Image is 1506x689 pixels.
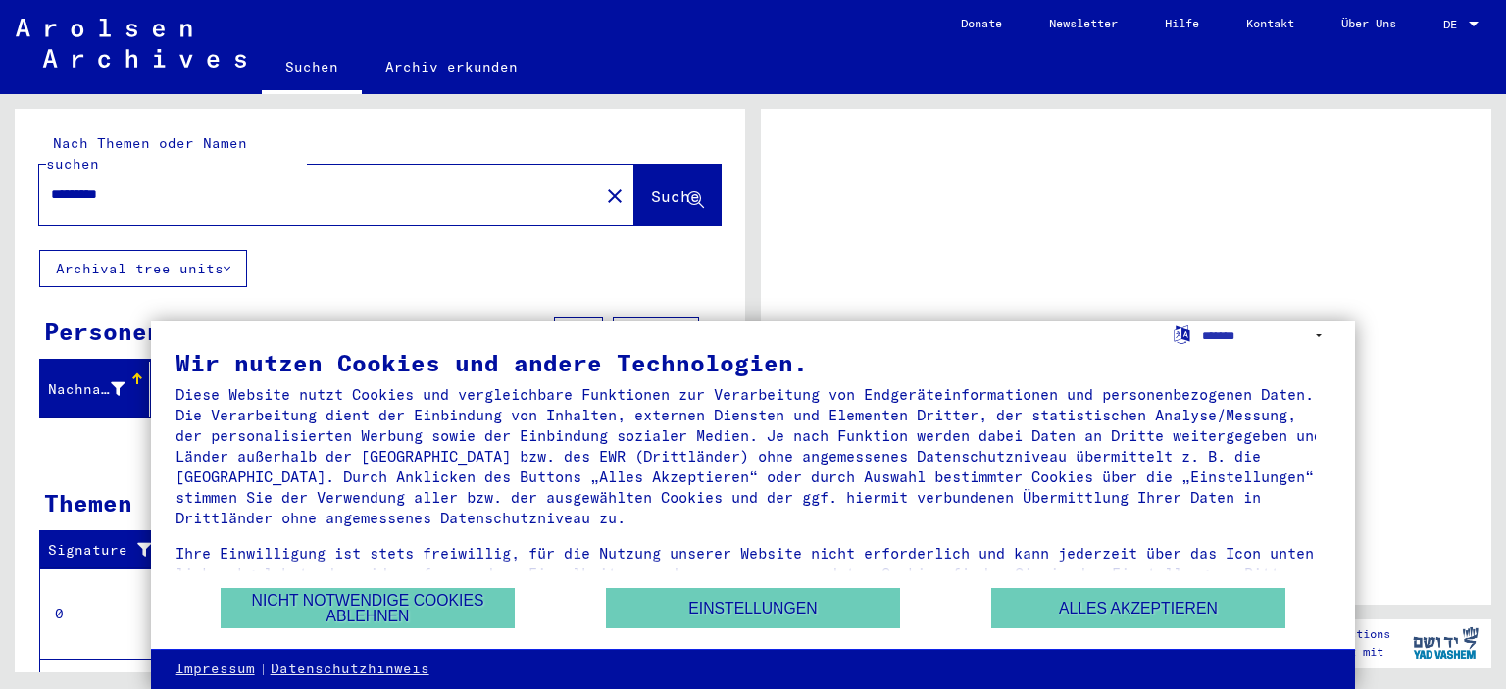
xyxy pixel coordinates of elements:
[271,660,429,679] a: Datenschutzhinweis
[40,362,150,417] mat-header-cell: Nachname
[46,134,247,172] mat-label: Nach Themen oder Namen suchen
[595,175,634,215] button: Clear
[1409,618,1482,667] img: yv_logo.png
[40,568,176,659] td: 0
[1172,324,1192,343] label: Sprache auswählen
[262,43,362,94] a: Suchen
[48,379,125,400] div: Nachname
[44,314,162,349] div: Personen
[39,250,247,287] button: Archival tree units
[48,540,160,561] div: Signature
[150,362,260,417] mat-header-cell: Vorname
[44,485,132,520] div: Themen
[651,186,700,206] span: Suche
[606,588,900,628] button: Einstellungen
[1443,18,1465,31] span: DE
[362,43,541,90] a: Archiv erkunden
[1202,321,1330,350] select: Sprache auswählen
[176,543,1331,605] div: Ihre Einwilligung ist stets freiwillig, für die Nutzung unserer Website nicht erforderlich und ka...
[634,165,721,225] button: Suche
[48,535,179,566] div: Signature
[176,660,255,679] a: Impressum
[48,373,149,405] div: Nachname
[603,184,627,208] mat-icon: close
[176,384,1331,528] div: Diese Website nutzt Cookies und vergleichbare Funktionen zur Verarbeitung von Endgeräteinformatio...
[613,317,699,354] button: Filter
[991,588,1285,628] button: Alles akzeptieren
[221,588,515,628] button: Nicht notwendige Cookies ablehnen
[176,351,1331,374] div: Wir nutzen Cookies und andere Technologien.
[16,19,246,68] img: Arolsen_neg.svg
